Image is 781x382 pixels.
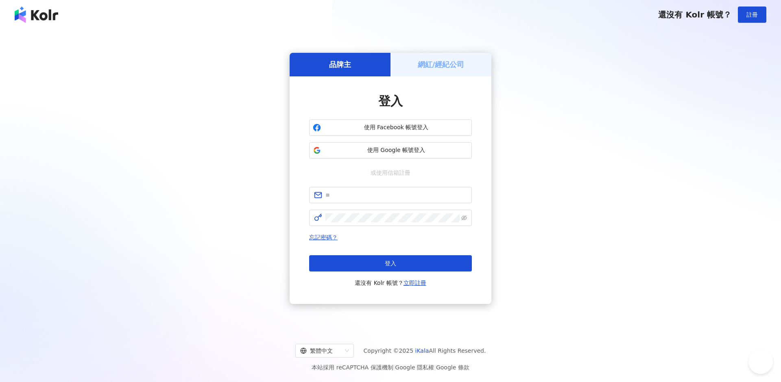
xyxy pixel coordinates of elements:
[364,346,486,356] span: Copyright © 2025 All Rights Reserved.
[434,364,436,371] span: |
[418,59,465,69] h5: 網紅/經紀公司
[658,10,731,20] span: 還沒有 Kolr 帳號？
[309,234,338,241] a: 忘記密碼？
[378,94,403,108] span: 登入
[436,364,469,371] a: Google 條款
[395,364,434,371] a: Google 隱私權
[415,347,429,354] a: iKala
[300,344,342,357] div: 繁體中文
[365,168,416,177] span: 或使用信箱註冊
[329,59,351,69] h5: 品牌主
[324,146,468,154] span: 使用 Google 帳號登入
[746,11,758,18] span: 註冊
[461,215,467,221] span: eye-invisible
[738,7,766,23] button: 註冊
[355,278,426,288] span: 還沒有 Kolr 帳號？
[393,364,395,371] span: |
[309,255,472,271] button: 登入
[309,119,472,136] button: 使用 Facebook 帳號登入
[748,349,773,374] iframe: Help Scout Beacon - Open
[309,142,472,158] button: 使用 Google 帳號登入
[385,260,396,267] span: 登入
[15,7,58,23] img: logo
[324,124,468,132] span: 使用 Facebook 帳號登入
[404,280,426,286] a: 立即註冊
[312,362,469,372] span: 本站採用 reCAPTCHA 保護機制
